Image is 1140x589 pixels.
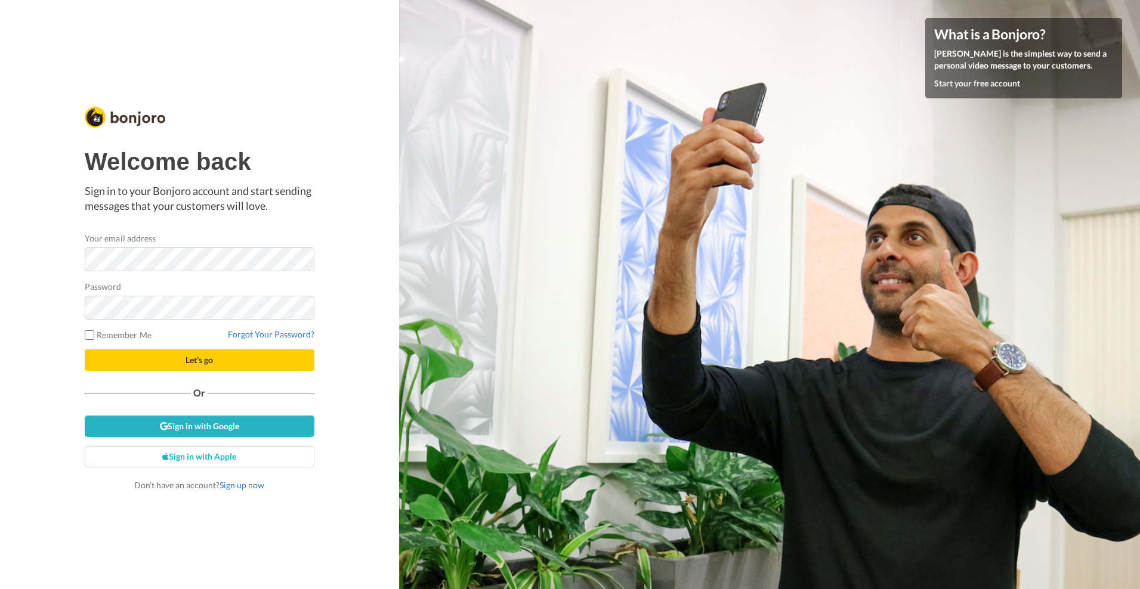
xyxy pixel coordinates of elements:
label: Password [85,280,122,293]
a: Forgot Your Password? [228,329,314,339]
a: Sign in with Google [85,416,314,437]
a: Sign in with Apple [85,446,314,467]
a: Sign up now [220,480,264,490]
button: Let's go [85,349,314,371]
label: Your email address [85,232,156,244]
p: [PERSON_NAME] is the simplest way to send a personal video message to your customers. [934,48,1113,72]
h4: What is a Bonjoro? [934,27,1113,42]
span: Or [191,389,208,397]
label: Remember Me [85,328,152,341]
span: Let's go [186,355,213,365]
h1: Welcome back [85,148,314,175]
p: Sign in to your Bonjoro account and start sending messages that your customers will love. [85,184,314,214]
a: Start your free account [934,78,1020,88]
input: Remember Me [85,330,94,340]
span: Don’t have an account? [134,480,264,490]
